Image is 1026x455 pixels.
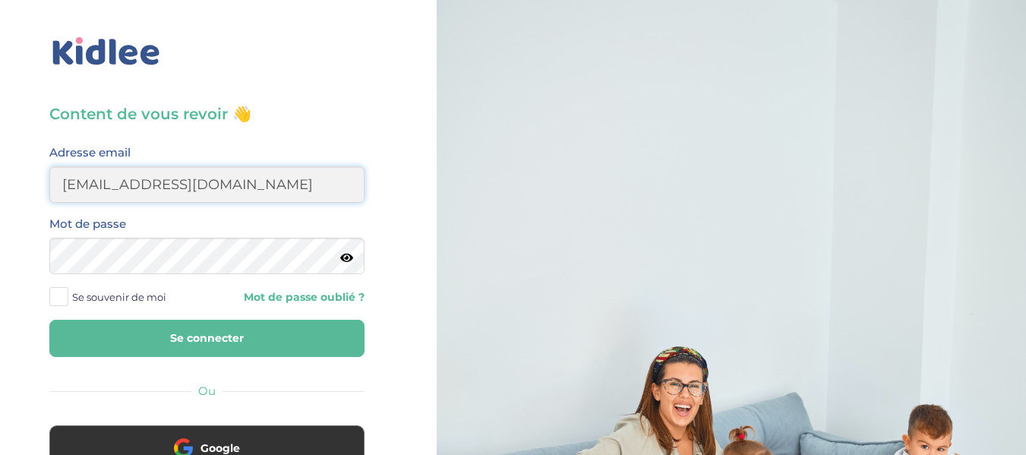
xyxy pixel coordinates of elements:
[219,290,365,305] a: Mot de passe oublié ?
[49,143,131,163] label: Adresse email
[49,103,365,125] h3: Content de vous revoir 👋
[49,166,365,203] input: Email
[72,287,166,307] span: Se souvenir de moi
[198,384,216,398] span: Ou
[49,214,126,234] label: Mot de passe
[49,320,365,357] button: Se connecter
[49,34,163,69] img: logo_kidlee_bleu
